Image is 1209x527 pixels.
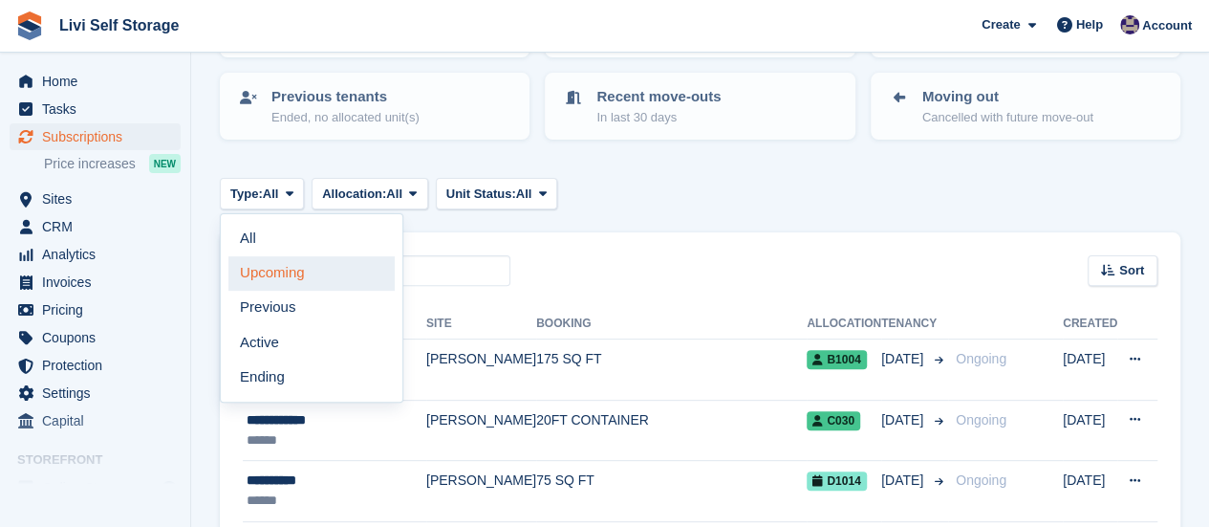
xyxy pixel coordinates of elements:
span: Type: [230,185,263,204]
a: Upcoming [228,256,395,291]
span: [DATE] [881,471,927,491]
a: menu [10,296,181,323]
a: menu [10,96,181,122]
p: Previous tenants [271,86,420,108]
a: menu [10,213,181,240]
span: CRM [42,213,157,240]
a: menu [10,324,181,351]
span: Ongoing [956,472,1006,488]
a: Moving out Cancelled with future move-out [873,75,1178,138]
a: Livi Self Storage [52,10,186,41]
a: menu [10,186,181,212]
span: Online Store [42,474,157,501]
a: Ending [228,360,395,394]
button: Allocation: All [312,178,428,209]
a: Active [228,325,395,360]
a: Preview store [158,476,181,499]
span: Invoices [42,269,157,296]
p: Cancelled with future move-out [922,108,1093,127]
a: menu [10,407,181,434]
span: Ongoing [956,351,1006,366]
span: Ongoing [956,412,1006,428]
span: Price increases [44,155,136,173]
a: Price increases NEW [44,153,181,174]
a: menu [10,68,181,95]
span: Sites [42,186,157,212]
span: Tasks [42,96,157,122]
td: [PERSON_NAME] [426,400,536,461]
th: Allocation [807,309,881,340]
div: NEW [149,154,181,173]
td: 75 SQ FT [536,461,807,522]
td: [DATE] [1063,461,1117,522]
a: menu [10,269,181,296]
a: menu [10,352,181,379]
th: Booking [536,309,807,340]
span: Create [982,15,1020,34]
a: menu [10,123,181,150]
a: Recent move-outs In last 30 days [547,75,853,138]
span: Protection [42,352,157,379]
td: 20FT CONTAINER [536,400,807,461]
p: Ended, no allocated unit(s) [271,108,420,127]
span: [DATE] [881,410,927,430]
span: Sort [1119,261,1144,280]
span: All [263,185,279,204]
span: All [386,185,402,204]
a: All [228,222,395,256]
span: Help [1076,15,1103,34]
span: Pricing [42,296,157,323]
img: Jim [1120,15,1139,34]
a: Previous tenants Ended, no allocated unit(s) [222,75,528,138]
img: stora-icon-8386f47178a22dfd0bd8f6a31ec36ba5ce8667c1dd55bd0f319d3a0aa187defe.svg [15,11,44,40]
span: B1004 [807,350,866,369]
span: Analytics [42,241,157,268]
p: In last 30 days [596,108,721,127]
th: Tenancy [881,309,948,340]
span: Allocation: [322,185,386,204]
span: Home [42,68,157,95]
span: Capital [42,407,157,434]
span: [DATE] [881,349,927,369]
button: Type: All [220,178,304,209]
td: [DATE] [1063,340,1117,401]
a: menu [10,380,181,406]
span: All [516,185,532,204]
th: Site [426,309,536,340]
p: Moving out [922,86,1093,108]
td: [PERSON_NAME] [426,340,536,401]
span: Subscriptions [42,123,157,150]
span: Coupons [42,324,157,351]
span: D1014 [807,472,866,491]
span: Unit Status: [446,185,516,204]
span: C030 [807,411,860,430]
span: Account [1142,16,1192,35]
a: Previous [228,291,395,325]
a: menu [10,241,181,268]
p: Recent move-outs [596,86,721,108]
td: 175 SQ FT [536,340,807,401]
span: Settings [42,380,157,406]
td: [DATE] [1063,400,1117,461]
td: [PERSON_NAME] [426,461,536,522]
th: Created [1063,309,1117,340]
span: Storefront [17,450,190,470]
button: Unit Status: All [436,178,557,209]
a: menu [10,474,181,501]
